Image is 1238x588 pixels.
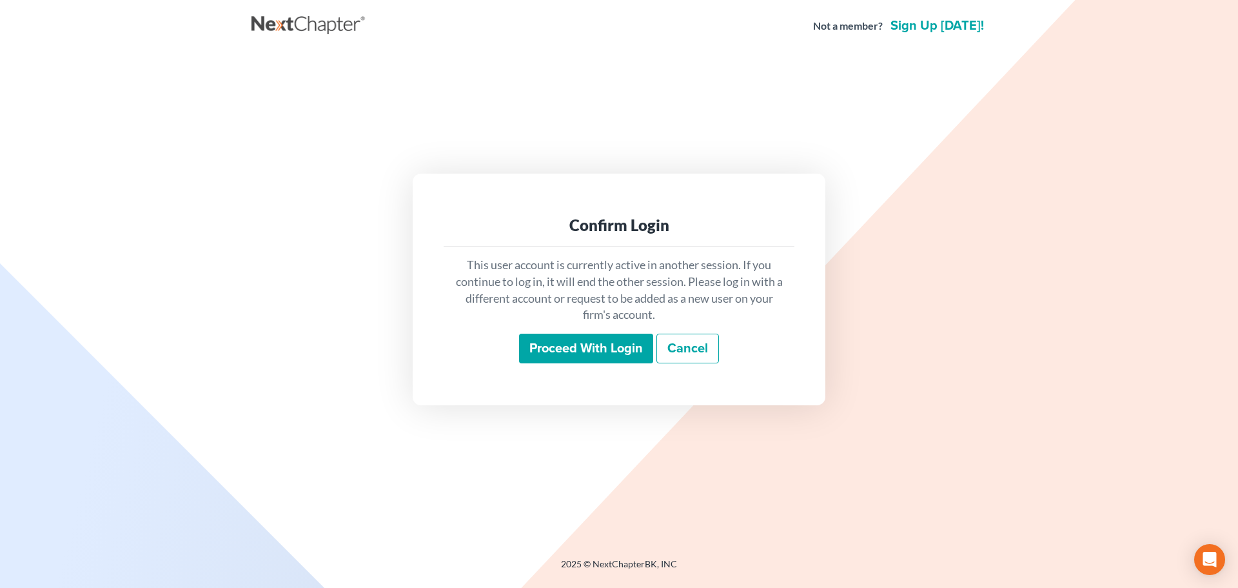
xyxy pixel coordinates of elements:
[656,334,719,363] a: Cancel
[888,19,987,32] a: Sign up [DATE]!
[454,257,784,323] p: This user account is currently active in another session. If you continue to log in, it will end ...
[251,558,987,581] div: 2025 © NextChapterBK, INC
[1194,544,1225,575] div: Open Intercom Messenger
[454,215,784,236] div: Confirm Login
[519,334,653,363] input: Proceed with login
[813,19,883,34] strong: Not a member?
